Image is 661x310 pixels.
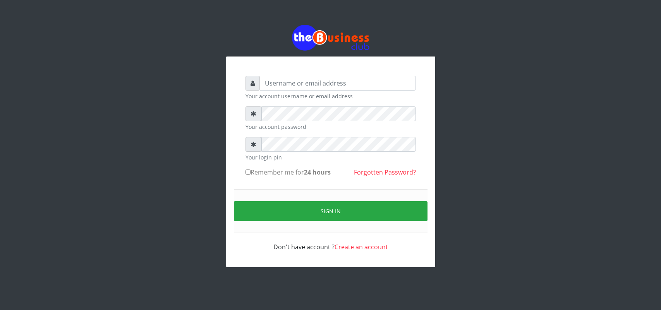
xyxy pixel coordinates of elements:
[246,153,416,161] small: Your login pin
[246,123,416,131] small: Your account password
[246,170,251,175] input: Remember me for24 hours
[304,168,331,176] b: 24 hours
[354,168,416,176] a: Forgotten Password?
[234,201,428,221] button: Sign in
[246,233,416,252] div: Don't have account ?
[260,76,416,91] input: Username or email address
[335,243,388,251] a: Create an account
[246,168,331,177] label: Remember me for
[246,92,416,100] small: Your account username or email address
